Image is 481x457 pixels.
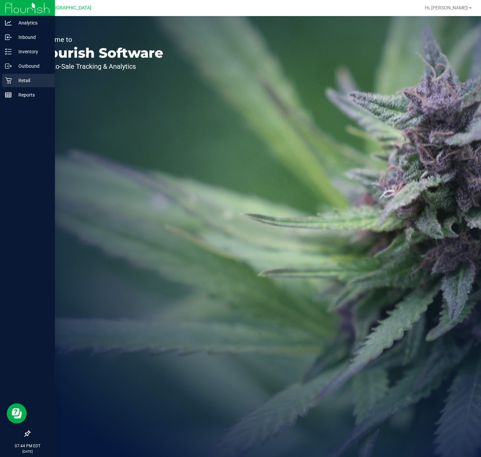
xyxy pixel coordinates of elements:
p: Retail [12,76,52,84]
inline-svg: Analytics [5,19,12,26]
inline-svg: Inbound [5,34,12,41]
p: Reports [12,91,52,99]
p: Welcome to [36,36,163,43]
span: [GEOGRAPHIC_DATA] [46,5,91,11]
iframe: Resource center [7,403,27,423]
span: Hi, [PERSON_NAME]! [425,5,468,10]
p: Seed-to-Sale Tracking & Analytics [36,63,163,70]
inline-svg: Reports [5,92,12,98]
p: Outbound [12,62,52,70]
inline-svg: Inventory [5,48,12,55]
inline-svg: Retail [5,77,12,84]
p: 07:44 PM EDT [3,443,52,449]
p: Inbound [12,33,52,41]
inline-svg: Outbound [5,63,12,69]
p: Flourish Software [36,46,163,60]
p: Inventory [12,48,52,56]
p: Analytics [12,19,52,27]
p: [DATE] [3,449,52,454]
